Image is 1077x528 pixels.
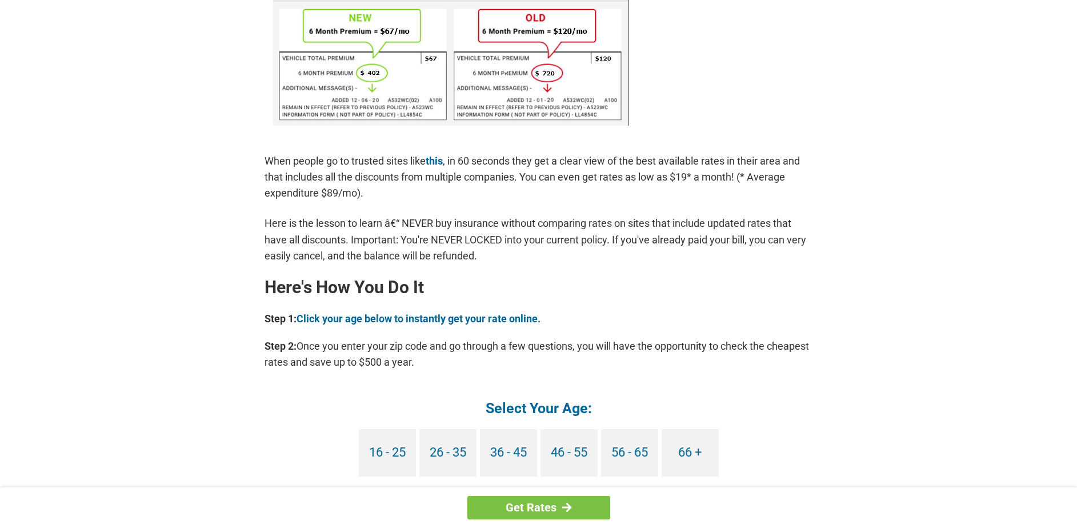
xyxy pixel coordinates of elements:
b: Step 1: [265,313,297,325]
a: 56 - 65 [601,429,658,477]
a: Get Rates [467,496,610,519]
a: 66 + [662,429,719,477]
a: Click your age below to instantly get your rate online. [297,313,540,325]
h4: Select Your Age: [265,399,813,418]
a: 36 - 45 [480,429,537,477]
a: 46 - 55 [540,429,598,477]
h2: Here's How You Do It [265,278,813,297]
p: Here is the lesson to learn â€“ NEVER buy insurance without comparing rates on sites that include... [265,215,813,263]
a: 26 - 35 [419,429,477,477]
p: When people go to trusted sites like , in 60 seconds they get a clear view of the best available ... [265,153,813,201]
b: Step 2: [265,340,297,352]
a: 16 - 25 [359,429,416,477]
a: this [426,155,443,167]
p: Once you enter your zip code and go through a few questions, you will have the opportunity to che... [265,338,813,370]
